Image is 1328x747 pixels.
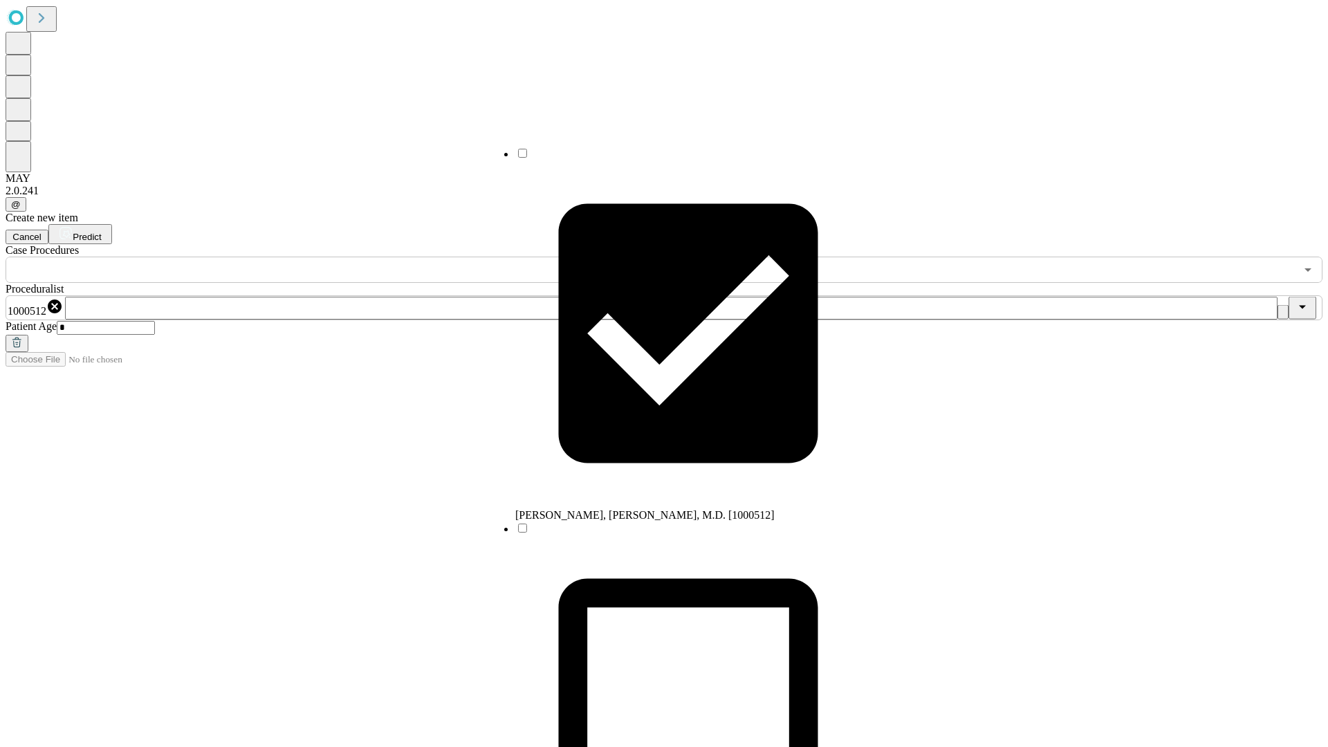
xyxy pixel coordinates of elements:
[6,212,78,223] span: Create new item
[6,244,79,256] span: Scheduled Procedure
[6,230,48,244] button: Cancel
[8,305,46,317] span: 1000512
[6,320,57,332] span: Patient Age
[48,224,112,244] button: Predict
[515,509,775,521] span: [PERSON_NAME], [PERSON_NAME], M.D. [1000512]
[1289,297,1316,320] button: Close
[1298,260,1318,279] button: Open
[73,232,101,242] span: Predict
[6,185,1322,197] div: 2.0.241
[6,172,1322,185] div: MAY
[11,199,21,210] span: @
[12,232,41,242] span: Cancel
[6,283,64,295] span: Proceduralist
[6,197,26,212] button: @
[8,298,63,317] div: 1000512
[1278,305,1289,320] button: Clear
